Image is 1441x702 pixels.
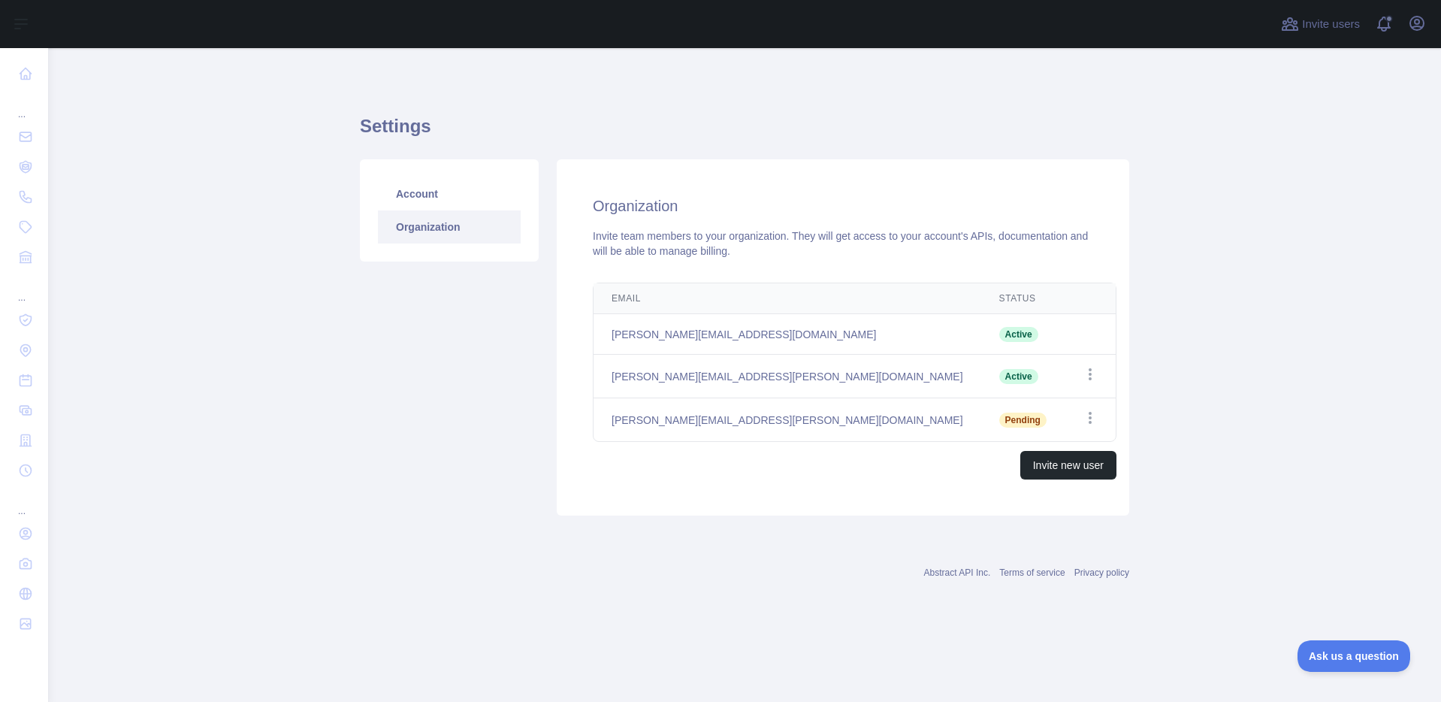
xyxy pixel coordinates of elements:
[594,355,981,398] td: [PERSON_NAME][EMAIL_ADDRESS][PERSON_NAME][DOMAIN_NAME]
[1074,567,1129,578] a: Privacy policy
[999,327,1038,342] span: Active
[1278,12,1363,36] button: Invite users
[593,195,1093,216] h2: Organization
[1298,640,1411,672] iframe: Toggle Customer Support
[594,314,981,355] td: [PERSON_NAME][EMAIL_ADDRESS][DOMAIN_NAME]
[12,274,36,304] div: ...
[999,413,1047,428] span: Pending
[999,567,1065,578] a: Terms of service
[924,567,991,578] a: Abstract API Inc.
[12,487,36,517] div: ...
[593,228,1093,259] div: Invite team members to your organization. They will get access to your account's APIs, documentat...
[981,283,1065,314] th: Status
[378,177,521,210] a: Account
[1302,16,1360,33] span: Invite users
[378,210,521,244] a: Organization
[1020,451,1116,480] button: Invite new user
[594,398,981,442] td: [PERSON_NAME][EMAIL_ADDRESS][PERSON_NAME][DOMAIN_NAME]
[999,369,1038,384] span: Active
[360,114,1129,150] h1: Settings
[594,283,981,314] th: Email
[12,90,36,120] div: ...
